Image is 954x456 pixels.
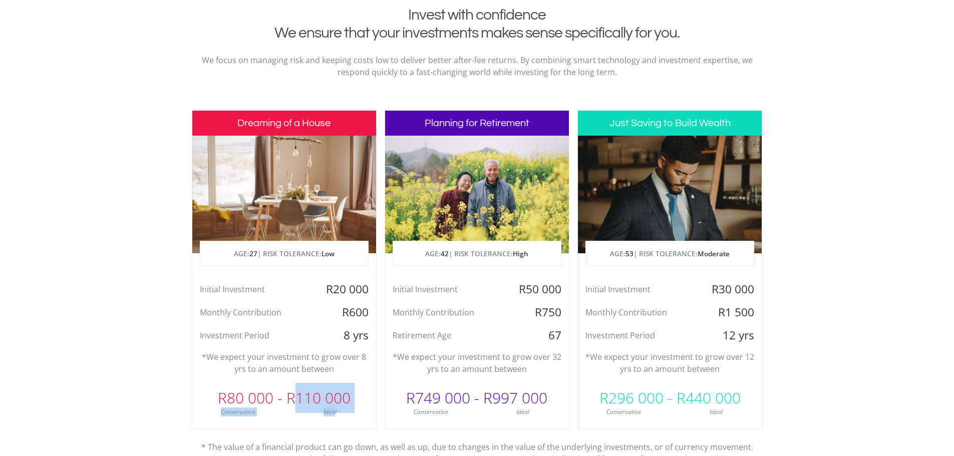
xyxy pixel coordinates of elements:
div: 8 yrs [314,328,376,343]
h2: Invest with confidence We ensure that your investments makes sense specifically for you. [199,6,755,42]
div: R50 000 [508,282,569,297]
div: R749 000 - R997 000 [385,383,569,413]
div: Initial Investment [385,282,508,297]
div: 12 yrs [701,328,762,343]
span: Moderate [698,249,730,258]
div: Monthly Contribution [578,305,701,320]
p: We focus on managing risk and keeping costs low to deliver better after-fee returns. By combining... [199,54,755,78]
div: R1 500 [701,305,762,320]
div: R80 000 - R110 000 [192,383,376,413]
h3: Dreaming of a House [192,111,376,136]
div: Conservative [192,407,284,416]
p: *We expect your investment to grow over 8 yrs to an amount between [200,351,369,375]
span: 27 [249,249,257,258]
div: Conservative [385,407,477,416]
h3: Planning for Retirement [385,111,569,136]
div: Retirement Age [385,328,508,343]
div: Investment Period [192,328,315,343]
span: Low [322,249,335,258]
div: R296 000 - R440 000 [578,383,762,413]
div: Ideal [284,407,376,416]
div: R600 [314,305,376,320]
div: Conservative [578,407,670,416]
p: AGE: | RISK TOLERANCE: [200,241,368,266]
div: Monthly Contribution [192,305,315,320]
div: Investment Period [578,328,701,343]
div: Initial Investment [578,282,701,297]
div: R30 000 [701,282,762,297]
div: 67 [508,328,569,343]
span: 42 [441,249,449,258]
div: R20 000 [314,282,376,297]
div: Monthly Contribution [385,305,508,320]
span: 53 [625,249,633,258]
div: Ideal [670,407,762,416]
p: *We expect your investment to grow over 32 yrs to an amount between [393,351,561,375]
div: R750 [508,305,569,320]
div: Initial Investment [192,282,315,297]
h3: Just Saving to Build Wealth [578,111,762,136]
p: AGE: | RISK TOLERANCE: [586,241,754,266]
span: High [513,249,528,258]
p: AGE: | RISK TOLERANCE: [393,241,561,266]
div: Ideal [477,407,569,416]
p: *We expect your investment to grow over 12 yrs to an amount between [585,351,754,375]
